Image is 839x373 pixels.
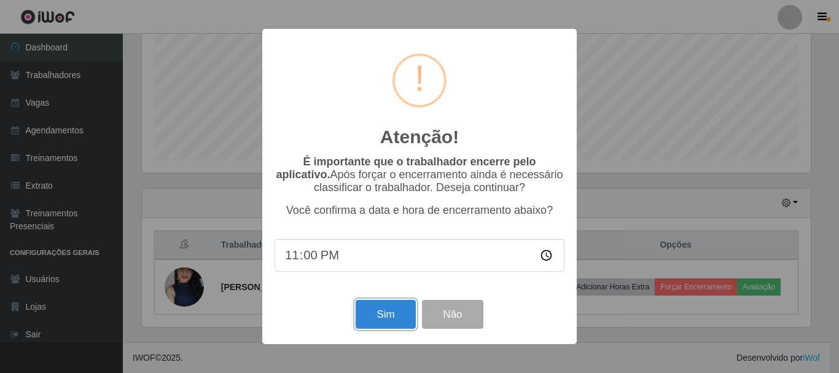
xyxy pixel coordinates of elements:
[380,126,459,148] h2: Atenção!
[276,155,536,181] b: É importante que o trabalhador encerre pelo aplicativo.
[356,300,415,329] button: Sim
[422,300,483,329] button: Não
[275,155,564,194] p: Após forçar o encerramento ainda é necessário classificar o trabalhador. Deseja continuar?
[275,204,564,217] p: Você confirma a data e hora de encerramento abaixo?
